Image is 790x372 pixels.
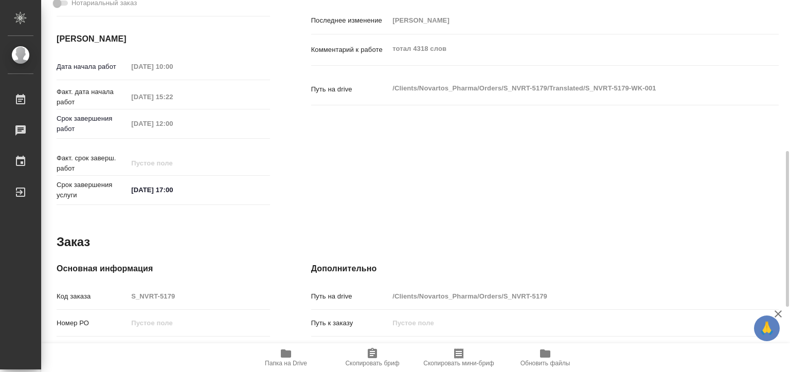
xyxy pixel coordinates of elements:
p: Номер РО [57,318,128,328]
input: Пустое поле [128,315,270,330]
h4: [PERSON_NAME] [57,33,270,45]
textarea: /Clients/Novartos_Pharma/Orders/S_NVRT-5179/Translated/S_NVRT-5179-WK-001 [389,80,740,97]
input: Пустое поле [128,289,270,304]
input: Пустое поле [389,13,740,28]
h4: Основная информация [57,263,270,275]
p: Факт. срок заверш. работ [57,153,128,174]
span: Скопировать мини-бриф [423,360,494,367]
button: Скопировать бриф [329,343,416,372]
p: Дата начала работ [57,62,128,72]
p: Путь на drive [311,84,389,95]
button: 🙏 [754,315,780,341]
input: Пустое поле [128,342,270,357]
p: Срок завершения услуги [57,180,128,200]
p: Последнее изменение [311,15,389,26]
button: Папка на Drive [243,343,329,372]
input: ✎ Введи что-нибудь [128,182,218,197]
span: Обновить файлы [520,360,570,367]
span: 🙏 [758,318,776,339]
input: Пустое поле [128,59,218,74]
input: Пустое поле [128,89,218,104]
span: Папка на Drive [265,360,307,367]
p: Срок завершения работ [57,114,128,134]
p: Факт. дата начала работ [57,87,128,107]
button: Обновить файлы [502,343,588,372]
span: Скопировать бриф [345,360,399,367]
input: Пустое поле [128,116,218,131]
input: Пустое поле [389,315,740,330]
p: Путь на drive [311,291,389,302]
button: Скопировать мини-бриф [416,343,502,372]
textarea: тотал 4318 слов [389,40,740,58]
p: Путь к заказу [311,318,389,328]
h4: Дополнительно [311,263,779,275]
p: Код заказа [57,291,128,302]
h2: Заказ [57,234,90,250]
input: Пустое поле [128,156,218,171]
p: Комментарий к работе [311,45,389,55]
input: Пустое поле [389,289,740,304]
